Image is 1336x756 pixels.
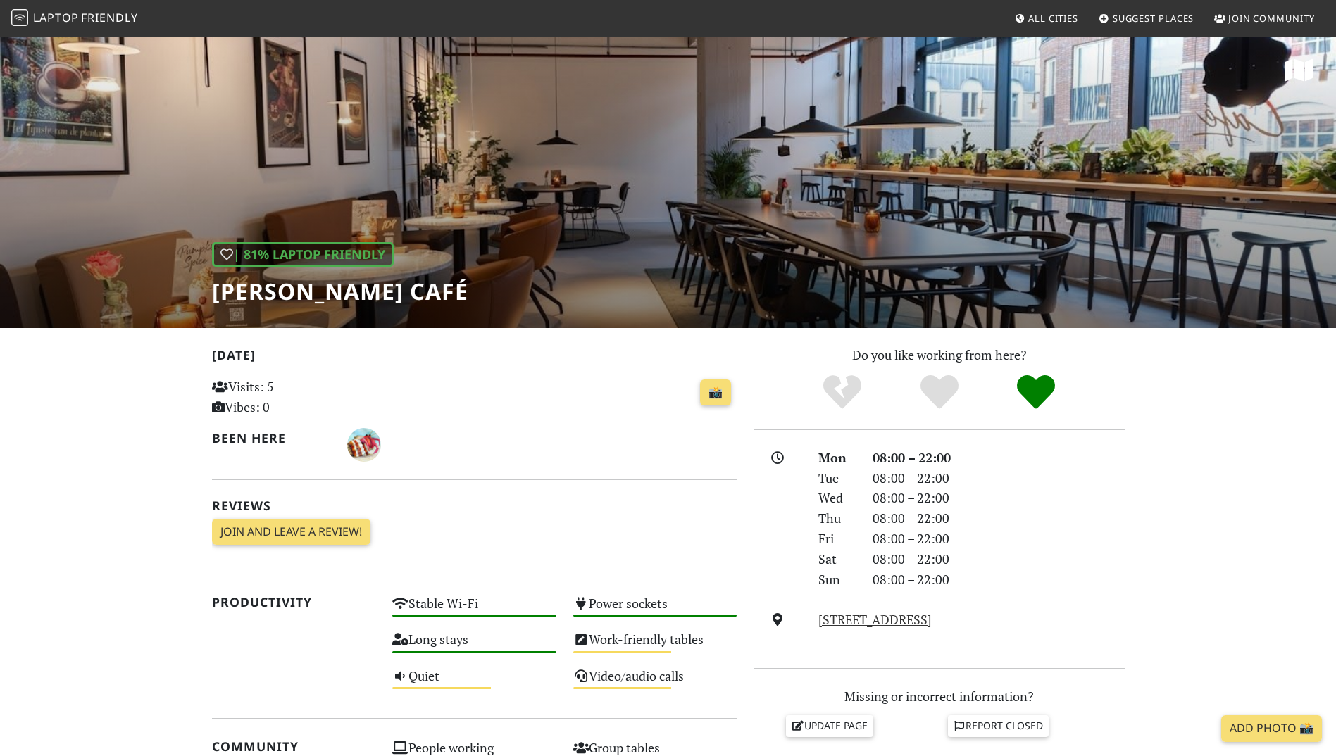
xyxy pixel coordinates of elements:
[754,345,1125,365] p: Do you like working from here?
[1221,715,1322,742] a: Add Photo 📸
[810,569,863,590] div: Sun
[864,508,1133,529] div: 08:00 – 22:00
[810,508,863,529] div: Thu
[1113,12,1194,25] span: Suggest Places
[212,348,737,368] h2: [DATE]
[347,428,381,462] img: 6320-joost.jpg
[33,10,79,25] span: Laptop
[891,373,988,412] div: Yes
[786,715,873,736] a: Update page
[11,9,28,26] img: LaptopFriendly
[810,529,863,549] div: Fri
[864,549,1133,569] div: 08:00 – 22:00
[212,519,370,546] a: Join and leave a review!
[1093,6,1200,31] a: Suggest Places
[384,664,565,700] div: Quiet
[565,664,746,700] div: Video/audio calls
[810,488,863,508] div: Wed
[818,611,932,628] a: [STREET_ADDRESS]
[1028,12,1078,25] span: All Cities
[1009,6,1084,31] a: All Cities
[700,379,731,406] a: 📸
[754,686,1125,707] p: Missing or incorrect information?
[864,488,1133,508] div: 08:00 – 22:00
[565,592,746,628] div: Power sockets
[864,529,1133,549] div: 08:00 – 22:00
[212,377,376,417] p: Visits: 5 Vibes: 0
[565,628,746,664] div: Work-friendly tables
[948,715,1049,736] a: Report closed
[810,468,863,489] div: Tue
[1209,6,1321,31] a: Join Community
[810,549,863,569] div: Sat
[987,373,1085,412] div: Definitely!
[212,498,737,513] h2: Reviews
[864,468,1133,489] div: 08:00 – 22:00
[794,373,891,412] div: No
[1228,12,1315,25] span: Join Community
[810,448,863,468] div: Mon
[212,595,376,610] h2: Productivity
[212,278,468,305] h1: [PERSON_NAME] Café
[347,435,381,452] span: Joost Visser
[11,6,138,31] a: LaptopFriendly LaptopFriendly
[864,448,1133,468] div: 08:00 – 22:00
[212,739,376,754] h2: Community
[212,431,331,446] h2: Been here
[864,569,1133,590] div: 08:00 – 22:00
[384,592,565,628] div: Stable Wi-Fi
[212,242,394,267] div: | 81% Laptop Friendly
[81,10,137,25] span: Friendly
[384,628,565,664] div: Long stays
